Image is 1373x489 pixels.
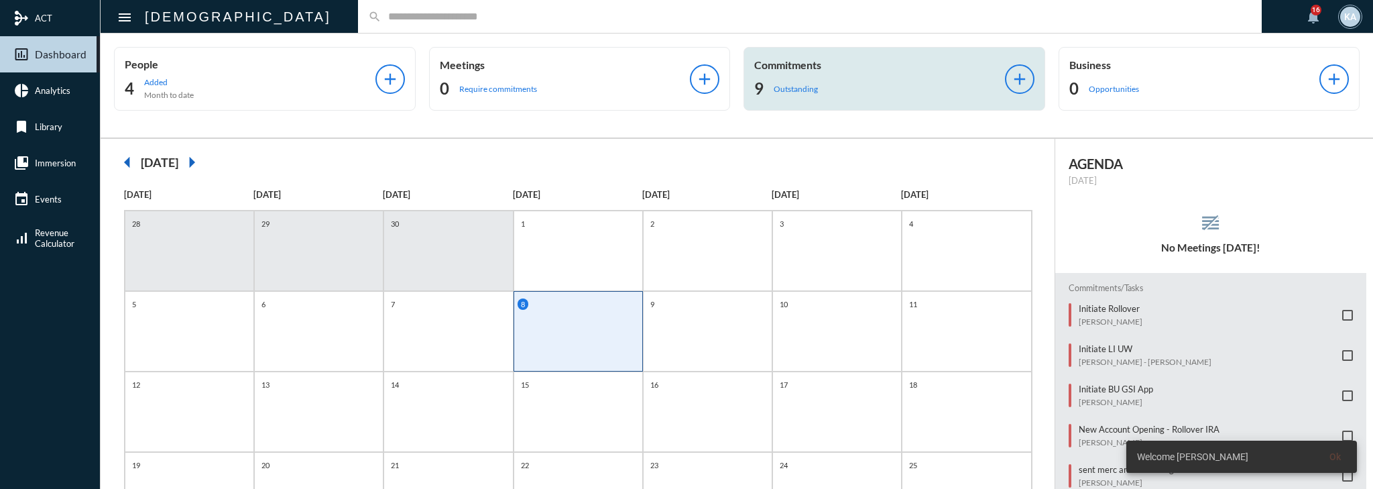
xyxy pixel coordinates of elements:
mat-icon: reorder [1199,212,1221,234]
mat-icon: notifications [1305,9,1321,25]
p: 20 [258,459,273,471]
p: 12 [129,379,143,390]
p: 29 [258,218,273,229]
h2: 0 [1069,78,1079,99]
p: [DATE] [772,189,901,200]
p: [DATE] [253,189,383,200]
p: 10 [776,298,791,310]
p: [DATE] [642,189,772,200]
p: 4 [906,218,916,229]
p: 7 [387,298,398,310]
p: [DATE] [1069,175,1354,186]
mat-icon: pie_chart [13,83,29,99]
p: 15 [518,379,532,390]
div: 16 [1311,5,1321,15]
p: 3 [776,218,787,229]
p: 14 [387,379,402,390]
p: 8 [518,298,528,310]
h2: 4 [125,78,134,99]
p: [DATE] [383,189,512,200]
span: Immersion [35,158,76,168]
span: Analytics [35,85,70,96]
button: Toggle sidenav [111,3,138,30]
p: 23 [647,459,662,471]
p: 6 [258,298,269,310]
p: sent merc an email to sign [1079,464,1179,475]
h2: Commitments/Tasks [1069,283,1354,293]
mat-icon: search [368,10,381,23]
p: Initiate LI UW [1079,343,1211,354]
mat-icon: arrow_left [114,149,141,176]
span: Events [35,194,62,205]
mat-icon: collections_bookmark [13,155,29,171]
p: Initiate Rollover [1079,303,1142,314]
p: [DATE] [513,189,642,200]
p: 9 [647,298,658,310]
mat-icon: insert_chart_outlined [13,46,29,62]
h5: No Meetings [DATE]! [1055,241,1367,254]
mat-icon: event [13,191,29,207]
p: [PERSON_NAME] [1079,397,1153,407]
h2: 0 [440,78,449,99]
p: Outstanding [774,84,818,94]
p: 18 [906,379,920,390]
mat-icon: mediation [13,10,29,26]
h2: [DATE] [141,155,178,170]
mat-icon: Side nav toggle icon [117,9,133,25]
p: 17 [776,379,791,390]
h2: 9 [754,78,764,99]
span: Library [35,121,62,132]
p: [PERSON_NAME] [1079,478,1179,488]
span: Ok [1329,451,1341,462]
button: Ok [1319,445,1352,469]
p: 25 [906,459,920,471]
p: Require commitments [459,84,537,94]
mat-icon: add [695,70,714,89]
p: [DATE] [901,189,1030,200]
p: 5 [129,298,139,310]
mat-icon: bookmark [13,119,29,135]
div: KA [1340,7,1360,27]
mat-icon: add [1010,70,1029,89]
p: 19 [129,459,143,471]
p: 2 [647,218,658,229]
mat-icon: add [1325,70,1344,89]
span: Revenue Calculator [35,227,74,249]
p: [DATE] [124,189,253,200]
span: ACT [35,13,52,23]
p: 22 [518,459,532,471]
p: 30 [387,218,402,229]
p: 1 [518,218,528,229]
p: [PERSON_NAME] - [PERSON_NAME] [1079,357,1211,367]
p: 28 [129,218,143,229]
mat-icon: signal_cellular_alt [13,230,29,246]
p: 24 [776,459,791,471]
span: Welcome [PERSON_NAME] [1137,450,1248,464]
p: Initiate BU GSI App [1079,384,1153,394]
p: [PERSON_NAME] [1079,437,1219,447]
p: Business [1069,58,1320,71]
span: Dashboard [35,48,86,60]
p: 16 [647,379,662,390]
p: Month to date [144,90,194,100]
mat-icon: add [381,70,400,89]
p: Opportunities [1089,84,1139,94]
h2: AGENDA [1069,156,1354,172]
p: [PERSON_NAME] [1079,317,1142,327]
p: People [125,58,375,70]
p: Commitments [754,58,1005,71]
p: New Account Opening - Rollover IRA [1079,424,1219,435]
p: 11 [906,298,920,310]
p: Meetings [440,58,691,71]
p: 21 [387,459,402,471]
h2: [DEMOGRAPHIC_DATA] [145,6,331,28]
p: Added [144,77,194,87]
p: 13 [258,379,273,390]
mat-icon: arrow_right [178,149,205,176]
